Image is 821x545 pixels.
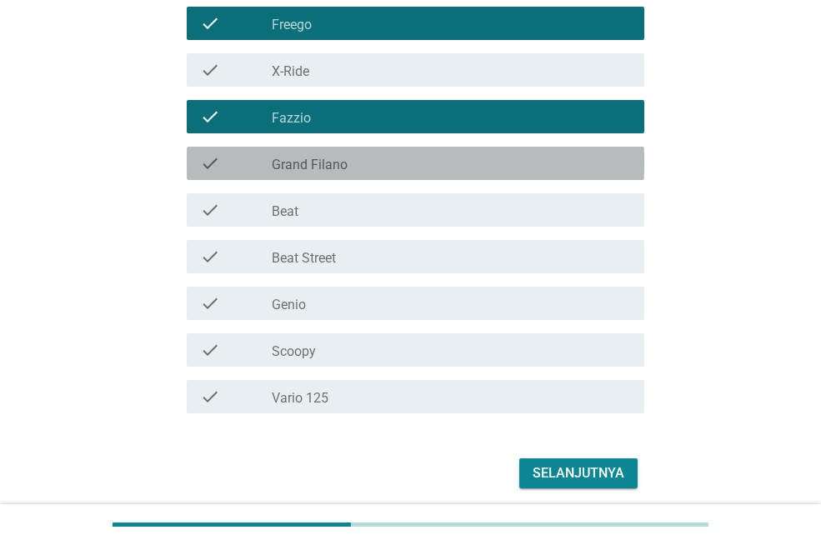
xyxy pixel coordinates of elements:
[272,343,316,360] label: Scoopy
[272,110,311,127] label: Fazzio
[200,60,220,80] i: check
[200,13,220,33] i: check
[272,157,348,173] label: Grand Filano
[200,247,220,267] i: check
[200,200,220,220] i: check
[272,63,309,80] label: X-Ride
[200,293,220,313] i: check
[200,340,220,360] i: check
[272,390,328,407] label: Vario 125
[272,297,306,313] label: Genio
[200,153,220,173] i: check
[272,250,336,267] label: Beat Street
[533,463,624,483] div: Selanjutnya
[200,387,220,407] i: check
[519,458,638,488] button: Selanjutnya
[200,107,220,127] i: check
[272,203,298,220] label: Beat
[272,17,312,33] label: Freego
